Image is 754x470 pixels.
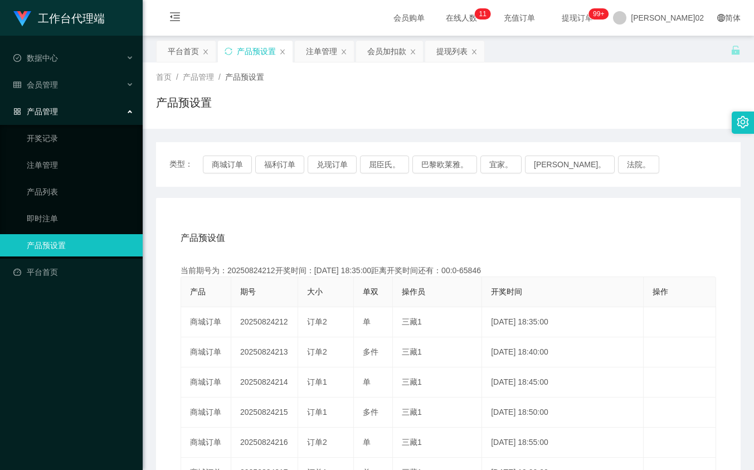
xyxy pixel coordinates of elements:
a: 开奖记录 [27,127,134,149]
span: 订单2 [307,347,327,356]
font: 在线人数 [446,13,477,22]
i: 图标： 设置 [737,116,749,128]
i: 图标： check-circle-o [13,54,21,62]
td: 商城订单 [181,307,231,337]
span: / [218,72,221,81]
a: 注单管理 [27,154,134,176]
i: 图标： 同步 [225,47,232,55]
font: 提现订单 [562,13,593,22]
span: 产品预设值 [181,231,225,245]
a: 产品列表 [27,181,134,203]
button: 巴黎欧莱雅。 [412,156,477,173]
div: 平台首页 [168,41,199,62]
div: 提现列表 [436,41,468,62]
td: 三藏1 [393,398,482,428]
a: 产品预设置 [27,234,134,256]
span: 多件 [363,347,378,356]
sup: 11 [475,8,491,20]
i: 图标： 关闭 [340,49,347,55]
span: 单 [363,438,371,447]
td: 三藏1 [393,367,482,398]
td: 三藏1 [393,307,482,337]
span: 订单2 [307,317,327,326]
td: [DATE] 18:50:00 [482,398,643,428]
td: 商城订单 [181,398,231,428]
button: 宜家。 [480,156,522,173]
td: 20250824216 [231,428,298,458]
span: 大小 [307,287,323,296]
button: 福利订单 [255,156,304,173]
td: 商城订单 [181,337,231,367]
a: 图标： 仪表板平台首页 [13,261,134,283]
span: 产品 [190,287,206,296]
span: 多件 [363,408,378,416]
sup: 963 [588,8,609,20]
td: 三藏1 [393,428,482,458]
td: 商城订单 [181,428,231,458]
i: 图标： 关闭 [279,49,286,55]
i: 图标： menu-fold [156,1,194,36]
i: 图标： global [717,14,725,22]
span: 操作员 [402,287,425,296]
button: 商城订单 [203,156,252,173]
span: 订单1 [307,377,327,386]
span: / [176,72,178,81]
td: [DATE] 18:55:00 [482,428,643,458]
font: 会员管理 [27,80,58,89]
td: 20250824215 [231,398,298,428]
td: [DATE] 18:40:00 [482,337,643,367]
button: 法院。 [618,156,659,173]
h1: 工作台代理端 [38,1,105,36]
font: 数据中心 [27,54,58,62]
div: 会员加扣款 [367,41,406,62]
div: 产品预设置 [237,41,276,62]
td: 20250824214 [231,367,298,398]
div: 当前期号为：20250824212开奖时间：[DATE] 18:35:00距离开奖时间还有：00:0-65846 [181,265,716,277]
p: 1 [479,8,483,20]
p: 1 [483,8,487,20]
button: 兑现订单 [308,156,357,173]
span: 产品预设置 [225,72,264,81]
span: 操作 [653,287,668,296]
i: 图标： table [13,81,21,89]
span: 首页 [156,72,172,81]
td: 20250824213 [231,337,298,367]
font: 充值订单 [504,13,535,22]
td: 商城订单 [181,367,231,398]
td: [DATE] 18:45:00 [482,367,643,398]
span: 期号 [240,287,256,296]
i: 图标： 关闭 [410,49,416,55]
td: 三藏1 [393,337,482,367]
td: [DATE] 18:35:00 [482,307,643,337]
td: 20250824212 [231,307,298,337]
h1: 产品预设置 [156,94,212,111]
span: 订单1 [307,408,327,416]
a: 工作台代理端 [13,13,105,22]
button: 屈臣氏。 [360,156,409,173]
i: 图标： 关闭 [202,49,209,55]
span: 开奖时间 [491,287,522,296]
span: 产品管理 [183,72,214,81]
span: 单双 [363,287,378,296]
div: 注单管理 [306,41,337,62]
span: 单 [363,317,371,326]
a: 即时注单 [27,207,134,230]
font: 简体 [725,13,741,22]
i: 图标： AppStore-O [13,108,21,115]
span: 单 [363,377,371,386]
i: 图标： 解锁 [731,45,741,55]
span: 类型： [169,156,203,173]
span: 订单2 [307,438,327,447]
i: 图标： 关闭 [471,49,478,55]
img: logo.9652507e.png [13,11,31,27]
font: 产品管理 [27,107,58,116]
button: [PERSON_NAME]。 [525,156,615,173]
